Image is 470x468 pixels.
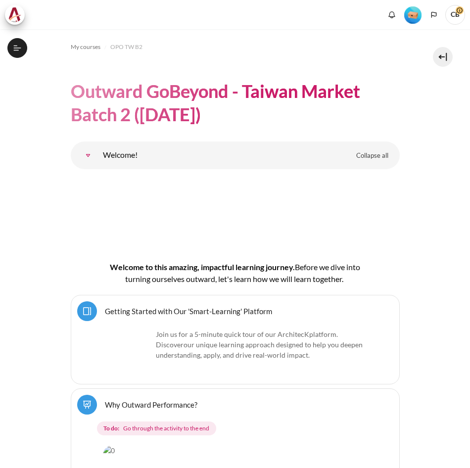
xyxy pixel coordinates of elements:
[71,41,100,53] a: My courses
[445,5,465,25] span: CB
[400,5,425,24] a: Level #1
[384,7,399,22] div: Show notification window with no new notifications
[71,39,400,55] nav: Navigation bar
[103,424,119,433] strong: To do:
[123,424,209,433] span: Go through the activity to the end
[71,80,400,126] h1: Outward GoBeyond - Taiwan Market Batch 2 ([DATE])
[295,262,300,272] span: B
[404,6,422,24] img: Level #1
[8,7,22,22] img: Architeck
[110,41,142,53] a: OPO TW B2
[356,151,388,161] span: Collapse all
[102,261,368,285] h4: Welcome to this amazing, impactful learning journey.
[445,5,465,25] a: User menu
[105,306,272,316] a: Getting Started with Our 'Smart-Learning' Platform
[71,43,100,51] span: My courses
[349,147,396,164] a: Collapse all
[97,420,377,437] div: Completion requirements for Why Outward Performance?
[156,340,363,359] span: our unique learning approach designed to help you deepen understanding, apply, and drive real-wor...
[404,5,422,24] div: Level #1
[103,329,152,378] img: platform logo
[78,145,98,165] a: Welcome!
[156,340,363,359] span: .
[110,43,142,51] span: OPO TW B2
[426,7,441,22] button: Languages
[5,5,30,25] a: Architeck Architeck
[105,400,197,409] a: Why Outward Performance?
[103,329,368,360] p: Join us for a 5-minute quick tour of our ArchitecK platform. Discover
